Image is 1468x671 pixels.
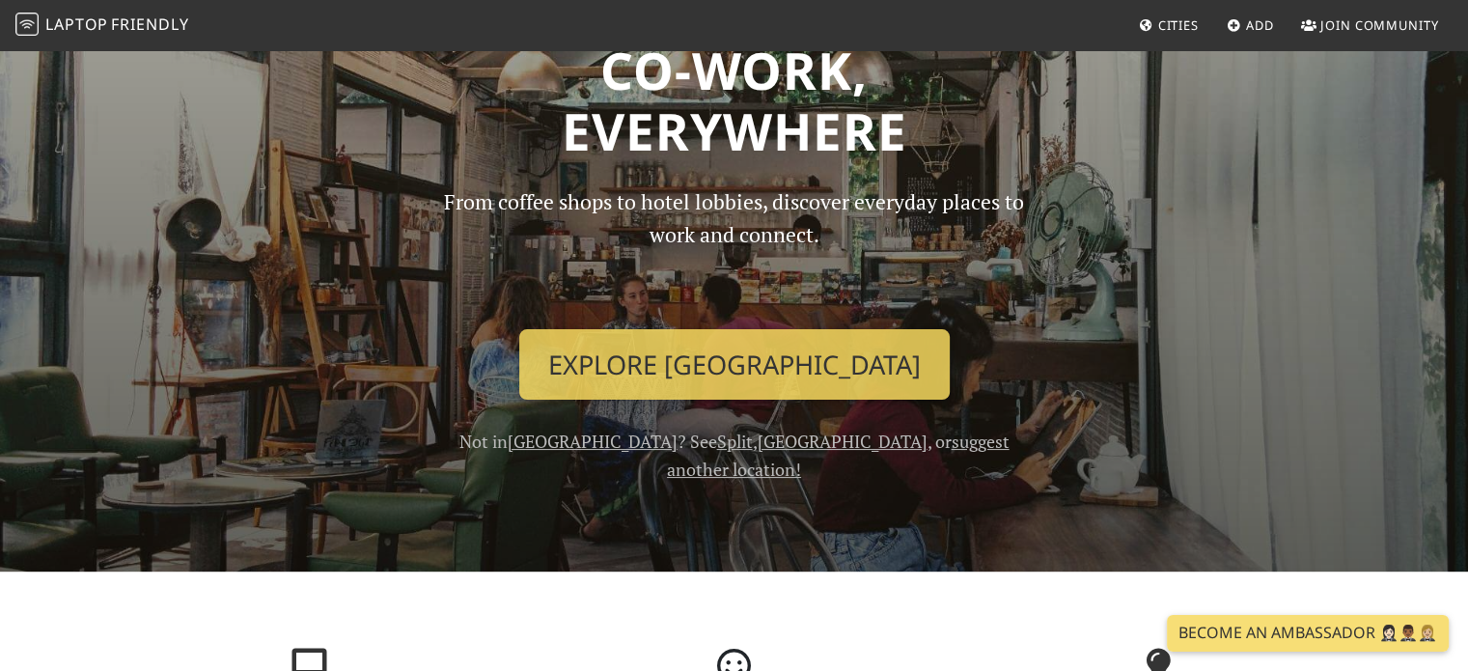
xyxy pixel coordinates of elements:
a: LaptopFriendly LaptopFriendly [15,9,189,42]
a: Join Community [1293,8,1447,42]
a: [GEOGRAPHIC_DATA] [508,430,678,453]
a: suggest another location! [667,430,1010,481]
span: Friendly [111,14,188,35]
span: Join Community [1320,16,1439,34]
a: Add [1219,8,1282,42]
a: Cities [1131,8,1206,42]
p: From coffee shops to hotel lobbies, discover everyday places to work and connect. [428,185,1041,314]
a: Split [717,430,753,453]
span: Not in ? See , , or [459,430,1010,481]
span: Cities [1158,16,1199,34]
span: Add [1246,16,1274,34]
img: LaptopFriendly [15,13,39,36]
a: Explore [GEOGRAPHIC_DATA] [519,329,950,401]
span: Laptop [45,14,108,35]
a: [GEOGRAPHIC_DATA] [758,430,928,453]
h1: Co-work, Everywhere [109,40,1360,162]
